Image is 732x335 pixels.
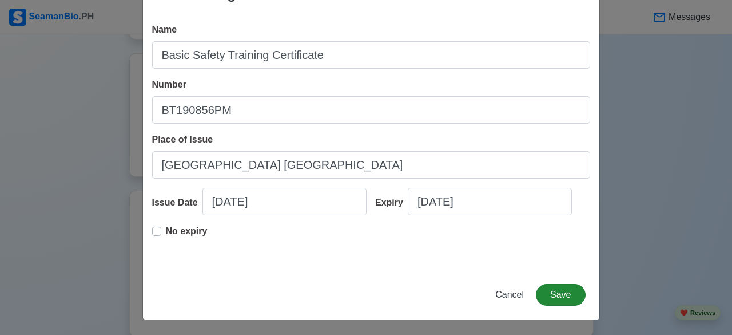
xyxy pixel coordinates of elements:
button: Cancel [488,284,531,306]
input: Ex: Cebu City [152,151,590,179]
div: Issue Date [152,196,202,210]
div: Expiry [375,196,408,210]
button: Save [536,284,585,306]
input: Ex: COP1234567890W or NA [152,96,590,124]
input: Ex: COP Medical First Aid (VI/4) [152,41,590,69]
span: Number [152,80,186,89]
span: Place of Issue [152,135,213,144]
p: No expiry [166,224,208,238]
span: Name [152,25,177,34]
span: Cancel [495,290,524,299]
